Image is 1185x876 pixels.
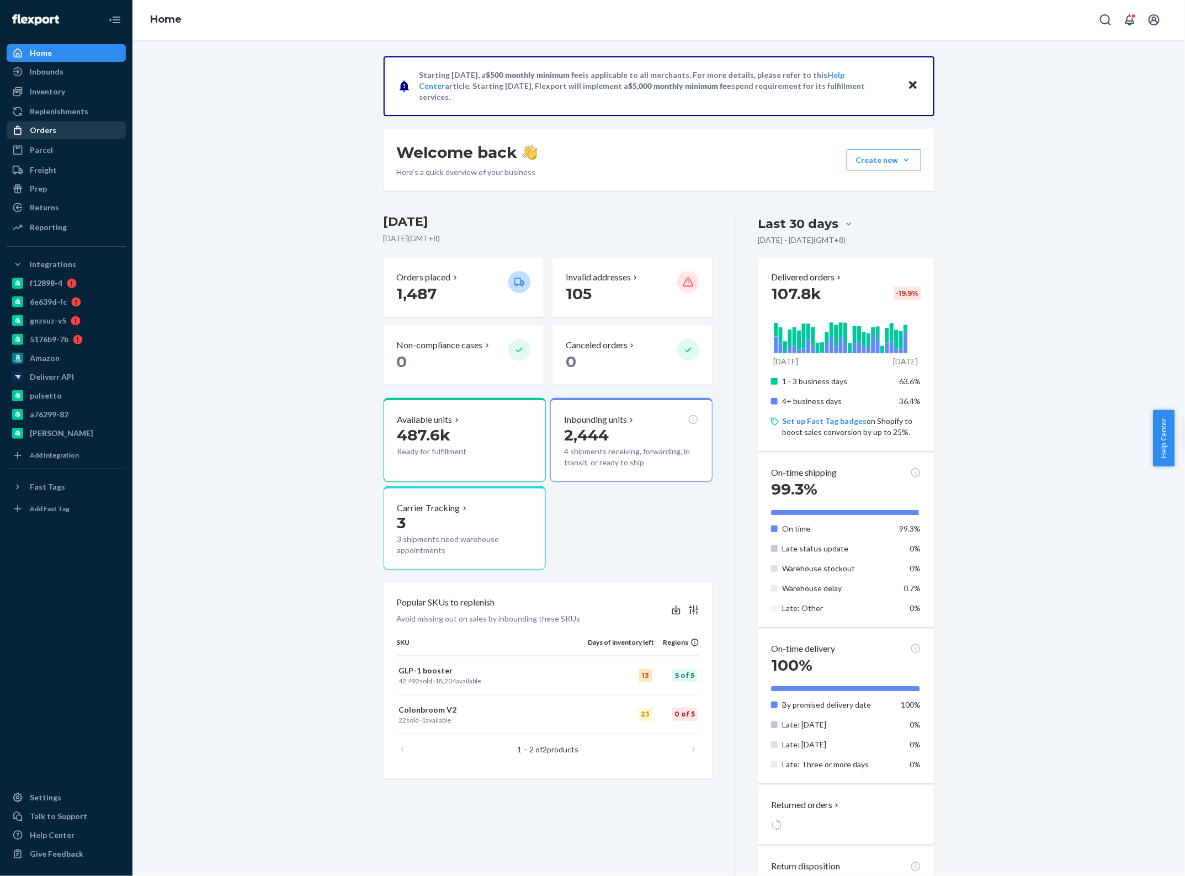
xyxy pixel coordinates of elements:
[522,145,538,160] img: hand-wave emoji
[30,334,68,345] div: 5176b9-7b
[758,235,846,246] p: [DATE] - [DATE] ( GMT+8 )
[397,167,538,178] p: Here’s a quick overview of your business
[30,183,47,194] div: Prep
[7,424,126,442] a: [PERSON_NAME]
[30,47,52,59] div: Home
[30,481,65,492] div: Fast Tags
[399,665,586,676] p: GLP-1 booster
[384,258,544,317] button: Orders placed 1,487
[7,103,126,120] a: Replenishments
[30,848,83,859] div: Give Feedback
[422,716,426,724] span: 1
[782,376,891,387] p: 1 - 3 business days
[7,478,126,496] button: Fast Tags
[904,583,921,593] span: 0.7%
[771,799,841,811] button: Returned orders
[7,789,126,806] a: Settings
[7,141,126,159] a: Parcel
[782,699,891,710] p: By promised delivery date
[893,356,918,367] p: [DATE]
[771,271,843,284] button: Delivered orders
[399,715,586,725] p: sold · available
[910,720,921,729] span: 0%
[900,524,921,533] span: 99.3%
[566,271,631,284] p: Invalid addresses
[30,259,76,270] div: Integrations
[30,106,88,117] div: Replenishments
[7,274,126,292] a: f12898-4
[564,413,627,426] p: Inbounding units
[399,704,586,715] p: Colonbroom V2
[7,349,126,367] a: Amazon
[771,643,835,655] p: On-time delivery
[1143,9,1165,31] button: Open account menu
[900,376,921,386] span: 63.6%
[782,739,891,750] p: Late: [DATE]
[384,326,544,385] button: Non-compliance cases 0
[30,66,63,77] div: Inbounds
[771,860,840,873] p: Return disposition
[399,677,420,685] span: 42,492
[397,142,538,162] h1: Welcome back
[566,352,576,371] span: 0
[7,199,126,216] a: Returns
[771,284,821,303] span: 107.8k
[7,83,126,100] a: Inventory
[7,219,126,236] a: Reporting
[30,145,53,156] div: Parcel
[782,603,891,614] p: Late: Other
[7,312,126,330] a: gnzsuz-v5
[758,215,838,232] div: Last 30 days
[782,719,891,730] p: Late: [DATE]
[30,278,62,289] div: f12898-4
[397,502,460,514] p: Carrier Tracking
[782,759,891,770] p: Late: Three or more days
[1153,410,1175,466] button: Help Center
[397,426,451,444] span: 487.6k
[7,808,126,825] a: Talk to Support
[397,534,532,556] p: 3 shipments need warehouse appointments
[910,740,921,749] span: 0%
[1119,9,1141,31] button: Open notifications
[771,656,812,675] span: 100%
[397,352,407,371] span: 0
[30,202,59,213] div: Returns
[397,446,499,457] p: Ready for fulfillment
[639,708,652,721] div: 23
[7,406,126,423] a: a76299-82
[7,180,126,198] a: Prep
[30,792,61,803] div: Settings
[7,500,126,518] a: Add Fast Tag
[655,638,700,647] div: Regions
[30,296,67,307] div: 6e639d-fc
[30,353,60,364] div: Amazon
[782,396,891,407] p: 4+ business days
[419,70,897,103] p: Starting [DATE], a is applicable to all merchants. For more details, please refer to this article...
[7,121,126,139] a: Orders
[397,613,581,624] p: Avoid missing out on sales by inbounding these SKUs
[30,371,74,383] div: Deliverr API
[397,339,483,352] p: Non-compliance cases
[910,564,921,573] span: 0%
[7,293,126,311] a: 6e639d-fc
[1094,9,1117,31] button: Open Search Box
[552,258,713,317] button: Invalid addresses 105
[141,4,190,36] ol: breadcrumbs
[397,413,453,426] p: Available units
[30,315,66,326] div: gnzsuz-v5
[672,708,697,721] div: 0 of 5
[782,583,891,594] p: Warehouse delay
[672,669,697,682] div: 5 of 5
[517,744,578,755] p: 1 – 2 of products
[566,339,628,352] p: Canceled orders
[7,44,126,62] a: Home
[906,78,920,94] button: Close
[397,284,437,303] span: 1,487
[30,164,57,176] div: Freight
[771,480,817,498] span: 99.3%
[397,271,451,284] p: Orders placed
[7,826,126,844] a: Help Center
[782,416,921,438] p: on Shopify to boost sales conversion by up to 25%.
[30,222,67,233] div: Reporting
